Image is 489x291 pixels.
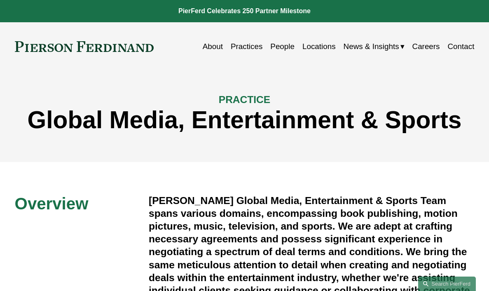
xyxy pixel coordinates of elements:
[344,39,405,54] a: folder dropdown
[219,94,270,105] span: PRACTICE
[412,39,440,54] a: Careers
[302,39,336,54] a: Locations
[203,39,223,54] a: About
[15,106,475,134] h1: Global Media, Entertainment & Sports
[270,39,295,54] a: People
[418,277,476,291] a: Search this site
[448,39,475,54] a: Contact
[15,195,89,213] span: Overview
[231,39,262,54] a: Practices
[344,40,399,54] span: News & Insights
